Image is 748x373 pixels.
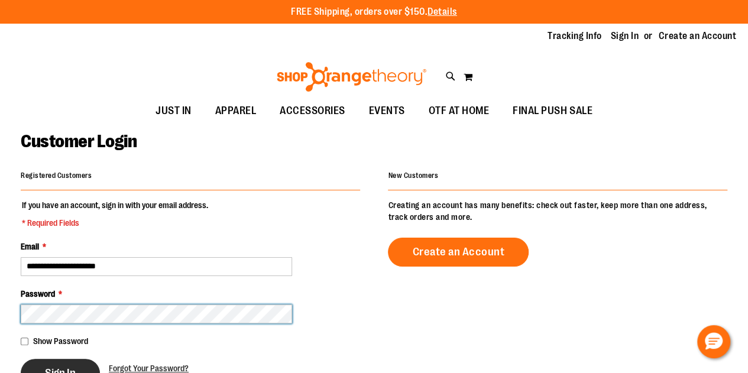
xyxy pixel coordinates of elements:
a: Details [428,7,457,17]
span: Password [21,289,55,299]
span: JUST IN [156,98,192,124]
a: Create an Account [388,238,529,267]
a: Create an Account [659,30,737,43]
strong: Registered Customers [21,171,92,180]
span: APPAREL [215,98,257,124]
a: OTF AT HOME [417,98,501,125]
span: EVENTS [369,98,405,124]
p: Creating an account has many benefits: check out faster, keep more than one address, track orders... [388,199,727,223]
a: Tracking Info [548,30,602,43]
a: Sign In [611,30,639,43]
legend: If you have an account, sign in with your email address. [21,199,209,229]
a: FINAL PUSH SALE [501,98,604,125]
a: EVENTS [357,98,417,125]
a: APPAREL [203,98,268,125]
span: FINAL PUSH SALE [513,98,592,124]
a: ACCESSORIES [268,98,357,125]
img: Shop Orangetheory [275,62,428,92]
span: Email [21,242,39,251]
button: Hello, have a question? Let’s chat. [697,325,730,358]
a: JUST IN [144,98,203,125]
span: Customer Login [21,131,137,151]
span: ACCESSORIES [280,98,345,124]
span: Forgot Your Password? [109,364,189,373]
strong: New Customers [388,171,438,180]
span: Create an Account [412,245,504,258]
span: * Required Fields [22,217,208,229]
span: OTF AT HOME [429,98,490,124]
span: Show Password [33,336,88,346]
p: FREE Shipping, orders over $150. [291,5,457,19]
